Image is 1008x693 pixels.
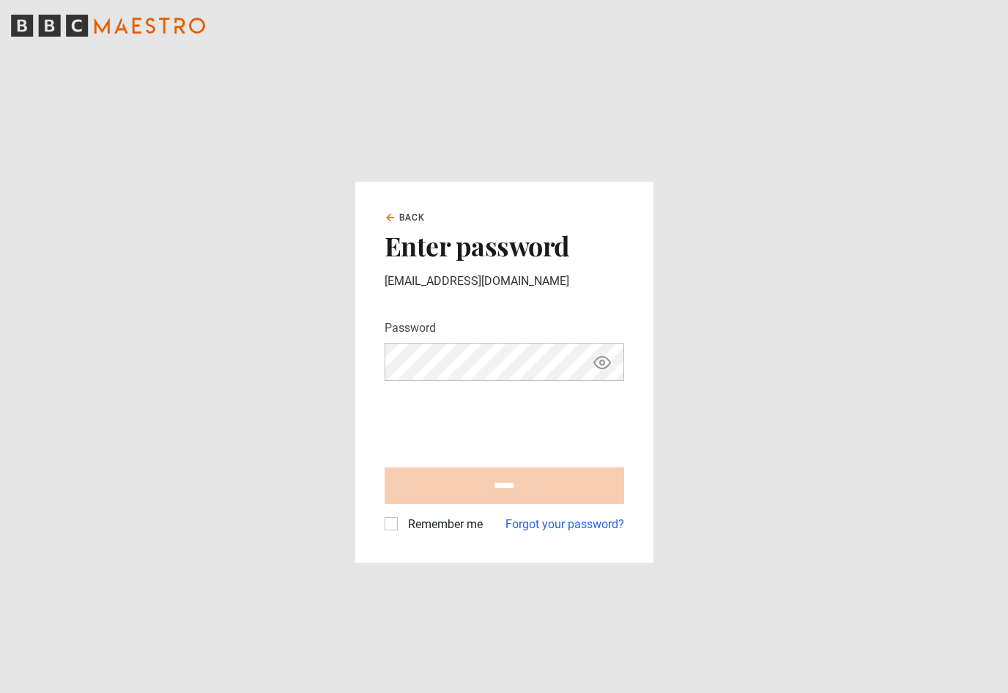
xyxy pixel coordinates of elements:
[505,516,624,533] a: Forgot your password?
[399,211,426,224] span: Back
[402,516,483,533] label: Remember me
[590,349,615,375] button: Show password
[385,211,426,224] a: Back
[11,15,205,37] svg: BBC Maestro
[385,393,607,450] iframe: reCAPTCHA
[385,273,624,290] p: [EMAIL_ADDRESS][DOMAIN_NAME]
[385,319,436,337] label: Password
[385,230,624,261] h2: Enter password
